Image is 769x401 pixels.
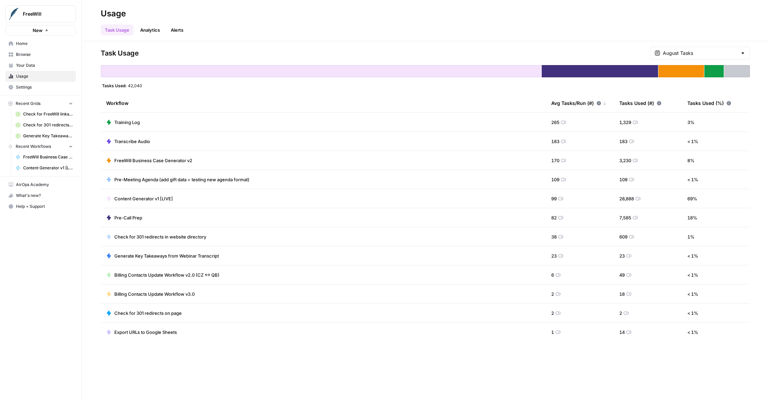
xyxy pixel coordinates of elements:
span: < 1 % [687,272,698,278]
span: Generate Key Takeaways from Webinar Transcript [114,252,219,259]
span: 3 % [687,119,694,126]
span: 2 [619,310,622,317]
span: Pre-Meeting Agenda (add gift data + testing new agenda format) [114,176,249,183]
span: Tasks Used: [102,83,127,88]
span: 109 [551,176,559,183]
a: Export URLs to Google Sheets [106,329,177,336]
span: 28,888 [619,195,634,202]
a: Your Data [5,60,76,71]
a: Home [5,38,76,49]
a: Pre-Meeting Agenda (add gift data + testing new agenda format) [106,176,249,183]
span: Training Log [114,119,140,126]
div: Tasks Used (#) [619,94,661,112]
span: 6 [551,272,554,278]
span: Transcribe Audio [114,138,150,145]
span: < 1 % [687,252,698,259]
span: Content Generator v1 [LIVE] [23,165,73,171]
span: 14 [619,329,625,336]
span: Browse [16,51,73,58]
button: Workspace: FreeWill [5,5,76,22]
a: FreeWill Business Case Generator v2 [106,157,192,164]
a: Check for 301 redirects on page [106,310,182,317]
span: 82 [551,214,557,221]
span: Help + Support [16,203,73,210]
span: Settings [16,84,73,90]
span: Recent Grids [16,101,40,107]
span: < 1 % [687,329,698,336]
a: Generate Key Takeaways from Webinar Transcripts [13,130,76,141]
a: Generate Key Takeaways from Webinar Transcript [106,252,219,259]
a: Check for 301 redirects in website directory [106,233,206,240]
span: FreeWill Business Case Generator v2 [23,154,73,160]
button: Recent Workflows [5,141,76,152]
span: 23 [551,252,557,259]
span: New [33,27,43,34]
span: 170 [551,157,559,164]
span: Recent Workflows [16,143,51,150]
span: Usage [16,73,73,79]
a: FreeWill Business Case Generator v2 [13,152,76,163]
div: Workflow [106,94,540,112]
span: 18 % [687,214,697,221]
input: August Tasks [663,50,737,57]
a: Task Usage [101,25,133,35]
span: 1,329 [619,119,631,126]
span: Billing Contacts Update Workflow v2.0 (CZ <-> QB) [114,272,219,278]
a: Transcribe Audio [106,138,150,145]
a: Content Generator v1 [LIVE] [13,163,76,173]
span: 1 % [687,233,694,240]
span: Check for FreeWill links on partner's external website [23,111,73,117]
span: 38 [551,233,557,240]
div: What's new? [6,190,76,201]
span: Billing Contacts Update Workflow v3.0 [114,291,195,297]
span: 265 [551,119,559,126]
a: Billing Contacts Update Workflow v2.0 (CZ <-> QB) [106,272,219,278]
span: 49 [619,272,625,278]
span: 3,230 [619,157,631,164]
img: FreeWill Logo [8,8,20,20]
button: Recent Grids [5,98,76,109]
span: 2 [551,310,554,317]
span: 183 [619,138,627,145]
span: Check for 301 redirects in website directory [114,233,206,240]
span: Export URLs to Google Sheets [114,329,177,336]
a: Settings [5,82,76,93]
a: Training Log [106,119,140,126]
a: Content Generator v1 [LIVE] [106,195,173,202]
a: Check for 301 redirects on page Grid [13,120,76,130]
span: < 1 % [687,291,698,297]
a: Browse [5,49,76,60]
span: 183 [551,138,559,145]
a: Analytics [136,25,164,35]
span: Pre-Call Prep [114,214,142,221]
span: Task Usage [101,48,139,58]
a: AirOps Academy [5,179,76,190]
a: Billing Contacts Update Workflow v3.0 [106,291,195,297]
span: 8 % [687,157,694,164]
a: Check for FreeWill links on partner's external website [13,109,76,120]
span: 109 [619,176,627,183]
span: 99 [551,195,557,202]
span: Home [16,41,73,47]
span: FreeWill [23,11,64,17]
span: Generate Key Takeaways from Webinar Transcripts [23,133,73,139]
span: Check for 301 redirects on page [114,310,182,317]
span: Check for 301 redirects on page Grid [23,122,73,128]
span: 2 [551,291,554,297]
div: Tasks Used (%) [687,94,731,112]
span: 69 % [687,195,697,202]
button: New [5,25,76,35]
span: Content Generator v1 [LIVE] [114,195,173,202]
span: 7,585 [619,214,631,221]
span: 609 [619,233,627,240]
div: Avg Tasks/Run (#) [551,94,607,112]
span: < 1 % [687,176,698,183]
a: Pre-Call Prep [106,214,142,221]
button: What's new? [5,190,76,201]
button: Help + Support [5,201,76,212]
span: < 1 % [687,138,698,145]
span: < 1 % [687,310,698,317]
span: FreeWill Business Case Generator v2 [114,157,192,164]
span: Your Data [16,62,73,68]
a: Alerts [167,25,187,35]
